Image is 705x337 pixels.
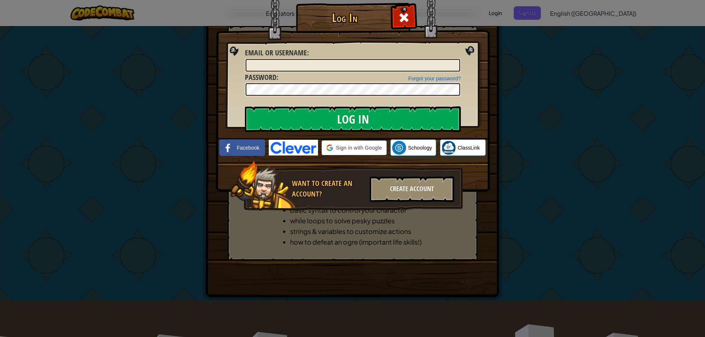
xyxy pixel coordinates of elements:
[245,72,278,83] label: :
[408,144,432,151] span: Schoology
[237,144,259,151] span: Facebook
[245,48,307,58] span: Email or Username
[269,140,318,155] img: clever-logo-blue.png
[370,176,454,202] div: Create Account
[245,72,276,82] span: Password
[442,141,456,155] img: classlink-logo-small.png
[221,141,235,155] img: facebook_small.png
[392,141,406,155] img: schoology.png
[408,76,461,81] a: Forgot your password?
[292,178,365,199] div: Want to create an account?
[298,11,391,24] h1: Log In
[322,140,387,155] div: Sign in with Google
[245,106,461,132] input: Log In
[458,144,480,151] span: ClassLink
[245,48,309,58] label: :
[336,144,382,151] span: Sign in with Google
